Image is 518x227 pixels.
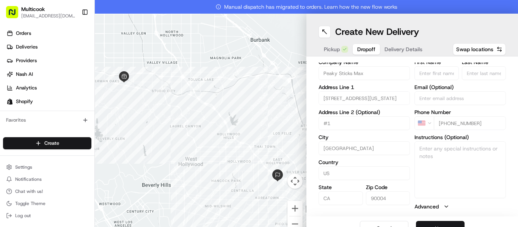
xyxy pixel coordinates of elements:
span: Nash AI [16,71,33,78]
button: Settings [3,162,91,172]
span: Toggle Theme [15,200,46,207]
span: Pickup [324,45,340,53]
input: Enter phone number [434,116,506,130]
img: 1736555255976-a54dd68f-1ca7-489b-9aae-adbdc363a1c4 [15,118,21,124]
label: Advanced [414,203,439,210]
input: Enter state [319,191,363,205]
span: Chat with us! [15,188,43,194]
button: Log out [3,210,91,221]
input: Enter email address [414,91,506,105]
input: Enter first name [414,66,459,80]
span: Providers [16,57,37,64]
button: Multicook[EMAIL_ADDRESS][DOMAIN_NAME] [3,3,78,21]
a: 📗Knowledge Base [5,166,61,180]
img: 1736555255976-a54dd68f-1ca7-489b-9aae-adbdc363a1c4 [15,138,21,144]
span: Create [44,140,59,147]
label: Phone Number [414,110,506,115]
input: Clear [20,49,125,57]
label: Address Line 1 [319,85,410,90]
span: Delivery Details [385,45,422,53]
button: Swap locations [453,43,506,55]
a: Analytics [3,82,94,94]
img: Wisdom Oko [8,131,20,146]
a: Orders [3,27,94,39]
button: [EMAIL_ADDRESS][DOMAIN_NAME] [21,13,75,19]
a: Providers [3,55,94,67]
h1: Create New Delivery [335,26,419,38]
label: Zip Code [366,185,410,190]
span: Analytics [16,85,37,91]
span: [DATE] [86,117,102,124]
a: 💻API Documentation [61,166,125,180]
span: Settings [15,164,32,170]
p: Welcome 👋 [8,30,138,42]
label: Company Name [319,59,410,65]
button: Multicook [21,5,45,13]
label: Country [319,160,410,165]
div: Favorites [3,114,91,126]
a: Nash AI [3,68,94,80]
img: Shopify logo [7,99,13,105]
img: Nash [8,8,23,23]
button: Chat with us! [3,186,91,197]
button: See all [118,97,138,106]
span: • [82,138,85,144]
span: Wisdom [PERSON_NAME] [24,138,81,144]
label: City [319,135,410,140]
input: Enter last name [462,66,506,80]
span: Pylon [75,171,92,177]
button: Toggle Theme [3,198,91,209]
div: We're available if you need us! [34,80,104,86]
label: First Name [414,59,459,65]
img: 1736555255976-a54dd68f-1ca7-489b-9aae-adbdc363a1c4 [8,72,21,86]
span: Deliveries [16,44,38,50]
a: Shopify [3,95,94,108]
div: Start new chat [34,72,124,80]
span: [DATE] [86,138,102,144]
label: State [319,185,363,190]
a: Powered byPylon [53,171,92,177]
img: Wisdom Oko [8,110,20,125]
span: Shopify [16,98,33,105]
label: Address Line 2 (Optional) [319,110,410,115]
button: Create [3,137,91,149]
span: Orders [16,30,31,37]
input: Apartment, suite, unit, etc. [319,116,410,130]
span: • [82,117,85,124]
label: Instructions (Optional) [414,135,506,140]
div: Past conversations [8,99,49,105]
a: Deliveries [3,41,94,53]
span: Swap locations [456,45,493,53]
input: Enter company name [319,66,410,80]
span: Wisdom [PERSON_NAME] [24,117,81,124]
button: Map camera controls [287,174,303,189]
label: Email (Optional) [414,85,506,90]
button: Start new chat [129,75,138,84]
input: Enter country [319,166,410,180]
input: Enter city [319,141,410,155]
span: Manual dispatch has migrated to orders. Learn how the new flow works [216,3,397,11]
button: Zoom in [287,201,303,216]
img: 8571987876998_91fb9ceb93ad5c398215_72.jpg [16,72,30,86]
input: Enter address [319,91,410,105]
button: Advanced [414,203,506,210]
label: Last Name [462,59,506,65]
span: Dropoff [357,45,375,53]
input: Enter zip code [366,191,410,205]
span: Notifications [15,176,42,182]
button: Notifications [3,174,91,185]
span: Log out [15,213,31,219]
